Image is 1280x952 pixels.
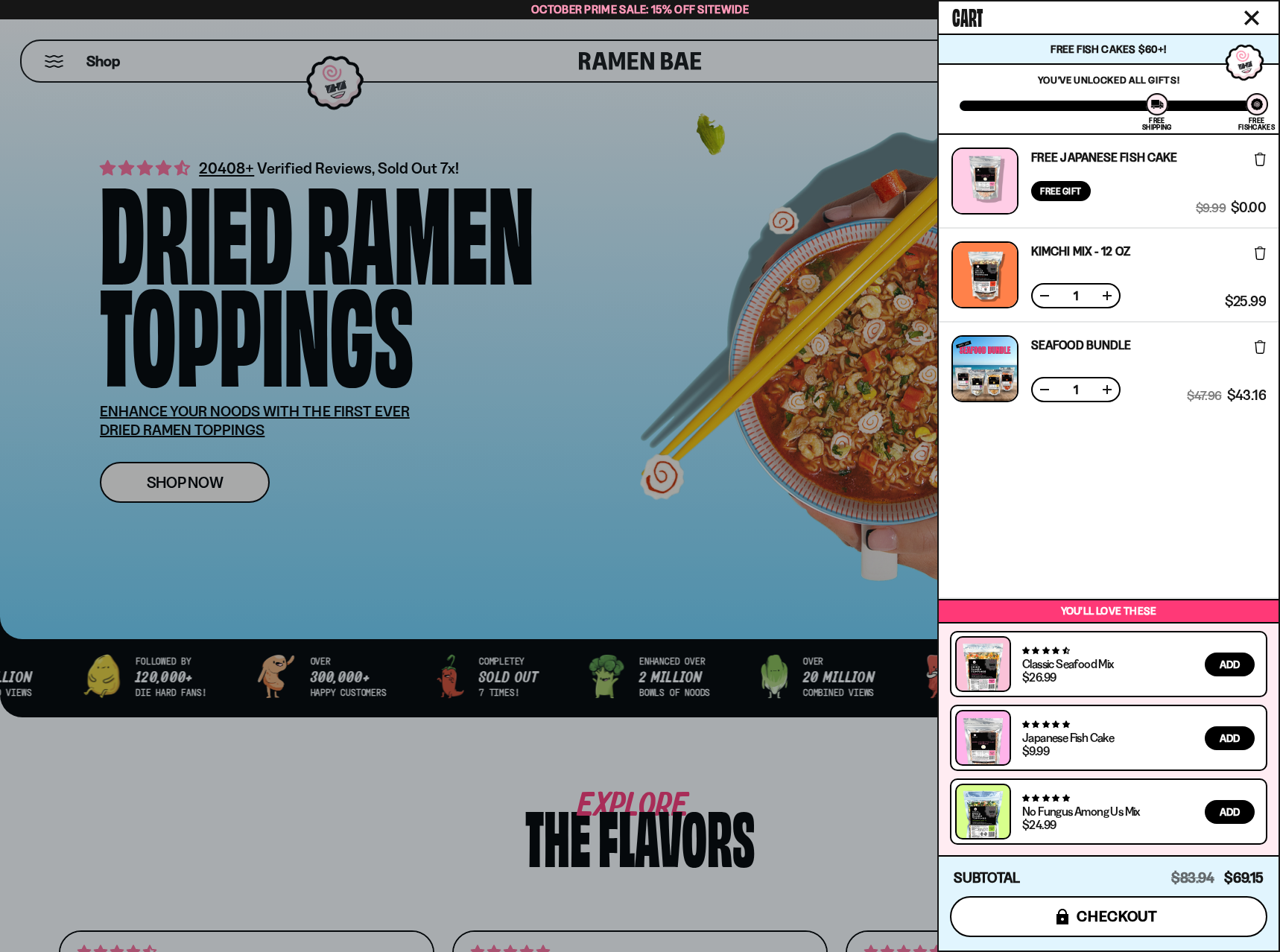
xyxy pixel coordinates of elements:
[1238,117,1275,130] div: Free Fishcakes
[952,1,983,31] span: Cart
[1022,720,1069,729] span: 4.77 stars
[1220,807,1240,817] span: Add
[1231,201,1266,215] span: $0.00
[1171,869,1214,886] span: $83.94
[1022,793,1069,803] span: 4.82 stars
[1022,656,1114,671] a: Classic Seafood Mix
[1220,659,1240,670] span: Add
[1241,7,1263,29] button: Close cart
[954,871,1020,886] h4: Subtotal
[1022,646,1069,656] span: 4.68 stars
[1224,869,1264,886] span: $69.15
[942,604,1275,618] p: You’ll love these
[1031,339,1131,351] a: Seafood Bundle
[1227,389,1266,402] span: $43.16
[1220,733,1240,743] span: Add
[1064,384,1088,396] span: 1
[1205,653,1255,676] button: Add
[1022,671,1056,683] div: $26.99
[1064,290,1088,302] span: 1
[1031,151,1177,163] a: Free Japanese Fish Cake
[531,2,749,16] span: October Prime Sale: 15% off Sitewide
[1205,800,1255,824] button: Add
[1077,908,1158,924] span: checkout
[1187,389,1221,402] span: $47.96
[1031,245,1130,257] a: Kimchi Mix - 12 OZ
[950,896,1267,937] button: checkout
[1022,745,1049,757] div: $9.99
[1051,42,1166,56] span: Free Fish Cakes $60+!
[960,74,1258,86] p: You've unlocked all gifts!
[1196,201,1226,215] span: $9.99
[1225,295,1266,308] span: $25.99
[1205,726,1255,750] button: Add
[1031,181,1091,201] div: Free Gift
[1022,804,1140,819] a: No Fungus Among Us Mix
[1022,730,1114,745] a: Japanese Fish Cake
[1022,819,1056,831] div: $24.99
[1142,117,1171,130] div: Free Shipping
